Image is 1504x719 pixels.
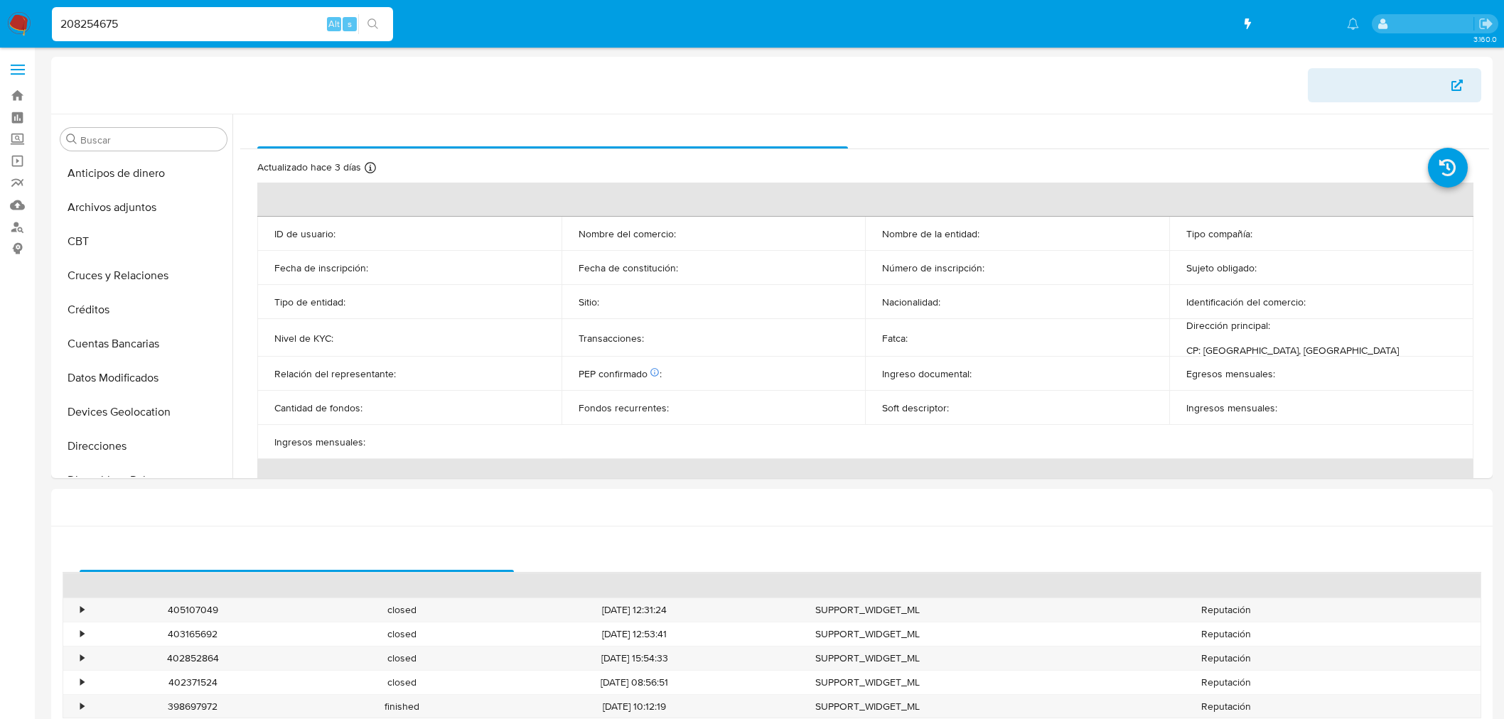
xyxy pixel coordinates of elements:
span: Chat [1221,546,1245,563]
p: Fecha de constitución : [579,261,678,274]
button: Créditos [55,293,232,327]
p: Egresos mensuales : [1186,367,1275,380]
p: Compañia [351,296,397,308]
div: • [80,603,84,617]
div: SUPPORT_WIDGET_ML [763,647,972,670]
p: Nombre de la entidad : [882,227,979,240]
p: - [374,261,377,274]
button: CBT [55,225,232,259]
p: - [1262,261,1265,274]
div: Reputación [972,671,1481,694]
p: - [1281,367,1284,380]
p: Soft descriptor : [882,401,949,414]
span: s [348,17,352,31]
button: Dispositivos Point [55,463,232,497]
p: - [1283,401,1286,414]
div: • [80,676,84,689]
span: Ver Mirada por Persona [1326,68,1448,102]
p: Tipo de entidad : [274,296,345,308]
p: Número de inscripción : [882,261,984,274]
div: 402852864 [88,647,297,670]
p: [GEOGRAPHIC_DATA] [946,296,1046,308]
h1: Contactos [63,500,1481,514]
p: verified [339,332,372,345]
input: Buscar [80,134,221,146]
div: SUPPORT_WIDGET_ML [763,598,972,622]
div: • [80,700,84,713]
p: Tipo compañía : [1186,227,1252,240]
button: search-icon [358,14,387,34]
div: closed [297,622,506,646]
h1: Información de Usuario [63,78,182,92]
div: [DATE] 12:31:24 [506,598,763,622]
div: Reputación [972,598,1481,622]
p: Nivel de KYC : [274,332,333,345]
p: Fatca : [882,332,908,345]
div: [DATE] 12:53:41 [506,622,763,646]
div: 405107049 [88,598,297,622]
div: Origen [773,578,962,593]
p: SORIANO [955,401,999,414]
p: RUT 213022120011 [1311,296,1395,308]
div: SUPPORT_WIDGET_ML [763,671,972,694]
p: Sujeto obligado : [1186,261,1257,274]
input: Buscar usuario o caso... [52,15,393,33]
div: SUPPORT_WIDGET_ML [763,622,972,646]
p: UYU $99999999 [371,436,446,448]
button: Direcciones [55,429,232,463]
button: Ver Mirada por Persona [1308,68,1481,102]
p: Relación del representante : [274,367,396,380]
div: [DATE] 10:12:19 [506,695,763,718]
p: Ingreso documental : [882,367,972,380]
span: Soluciones [737,546,793,563]
p: Transacciones : [579,332,644,345]
span: Historial CX [266,546,328,563]
div: closed [297,647,506,670]
div: Id [98,578,287,593]
p: sa [1258,227,1269,240]
p: No [667,367,680,380]
div: 403165692 [88,622,297,646]
button: Cruces y Relaciones [55,259,232,293]
a: Soriano 972 [1186,331,1240,345]
span: KYC Status [1149,123,1205,139]
span: Alt [328,17,340,31]
button: Buscar [66,134,77,145]
p: Actualizado hace 3 días [257,161,361,174]
button: Devices Geolocation [55,395,232,429]
th: Datos de contacto [257,459,1473,493]
p: Fecha de inscripción : [274,261,368,274]
span: Accesos rápidos [1253,16,1333,31]
p: 00000 [990,261,1022,274]
button: Cuentas Bancarias [55,327,232,361]
div: Reputación [972,695,1481,718]
button: Archivos adjuntos [55,190,232,225]
p: Ingresos mensuales : [1186,401,1277,414]
p: Nacionalidad : [882,296,940,308]
p: Cantidad de fondos : [274,401,362,414]
span: Compañía [527,123,579,139]
div: 398697972 [88,695,297,718]
a: Salir [1478,16,1493,31]
div: Estado [307,578,496,593]
p: Sitio : [579,296,599,308]
p: Fondos recurrentes : [579,401,669,414]
p: Nombre del comercio : [579,227,676,240]
div: closed [297,598,506,622]
p: - [675,401,677,414]
div: 402371524 [88,671,297,694]
p: IDACAR SA [985,227,1036,240]
div: • [80,627,84,641]
div: Fecha de creación [516,578,753,593]
p: Ingresos mensuales : [274,436,365,448]
p: Identificación del comercio : [1186,296,1306,308]
p: - [650,332,652,345]
p: PEP confirmado : [579,367,662,380]
h4: CP: [GEOGRAPHIC_DATA], [GEOGRAPHIC_DATA] [1186,345,1399,357]
div: [DATE] 15:54:33 [506,647,763,670]
div: • [80,652,84,665]
p: [DATE] [684,261,714,274]
div: closed [297,671,506,694]
a: Notificaciones [1347,18,1359,30]
div: Proceso [982,578,1471,593]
